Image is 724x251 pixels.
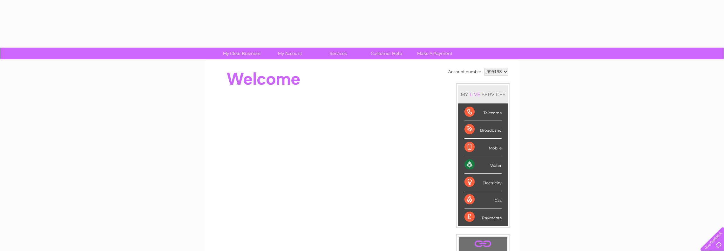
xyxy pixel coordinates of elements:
[464,103,502,121] div: Telecoms
[464,174,502,191] div: Electricity
[464,156,502,174] div: Water
[312,48,364,59] a: Services
[264,48,316,59] a: My Account
[458,85,508,103] div: MY SERVICES
[468,91,482,97] div: LIVE
[464,208,502,226] div: Payments
[409,48,461,59] a: Make A Payment
[215,48,268,59] a: My Clear Business
[464,191,502,208] div: Gas
[360,48,413,59] a: Customer Help
[447,66,483,77] td: Account number
[464,139,502,156] div: Mobile
[460,238,506,249] a: .
[464,121,502,138] div: Broadband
